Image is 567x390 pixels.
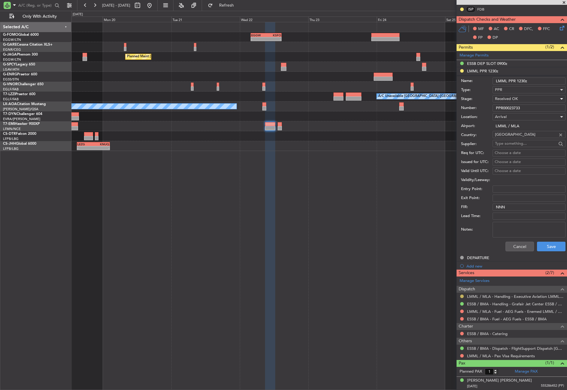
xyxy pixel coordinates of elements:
div: KSFO [266,33,281,37]
span: G-GARE [3,43,17,47]
span: Arrival [495,114,507,119]
label: Number: [461,105,493,111]
a: G-ENRGPraetor 600 [3,73,37,76]
div: Fri 24 [377,17,445,22]
div: Choose a date [495,168,563,174]
label: Valid Until UTC: [461,168,493,174]
span: FP [478,35,483,41]
a: EVRA/[PERSON_NAME] [3,117,40,121]
a: EGLF/FAB [3,87,19,92]
span: G-SPCY [3,63,16,66]
label: Supplier: [461,141,493,147]
input: NNN [493,204,565,211]
a: T7-LZZIPraetor 600 [3,92,35,96]
a: LX-AOACitation Mustang [3,102,46,106]
div: Tue 21 [171,17,240,22]
a: LMML / MLA - Pax Visa Requirements [467,353,535,358]
div: - [77,146,93,150]
div: LEZG [77,142,93,146]
div: Thu 23 [308,17,377,22]
span: G-ENRG [3,73,17,76]
div: DEPARTURE [467,255,489,260]
span: [DATE] [467,384,477,388]
a: FDB [477,7,491,12]
button: Save [537,242,565,251]
a: G-SPCYLegacy 650 [3,63,35,66]
div: KNUQ [93,142,109,146]
div: A/C Unavailable [GEOGRAPHIC_DATA] ([GEOGRAPHIC_DATA]) [378,92,476,101]
div: Mon 20 [103,17,171,22]
span: CR [509,26,514,32]
div: Planned Maint [GEOGRAPHIC_DATA] ([GEOGRAPHIC_DATA]) [127,52,222,61]
span: G-JAGA [3,53,17,56]
span: [DATE] - [DATE] [102,3,130,8]
div: ESSB DEP SLOT 0900z [467,61,507,66]
div: Sat 25 [445,17,514,22]
label: Airport: [461,123,493,129]
span: (2/7) [545,270,554,276]
span: Others [459,338,472,345]
a: LMML / MLA - Handling - Executive Aviation LMML / MLA [467,294,564,299]
span: Services [459,270,474,277]
label: Req for UTC: [461,150,493,156]
span: 555286452 (PP) [541,383,564,388]
label: Notes: [461,227,493,233]
div: [DATE] [73,12,83,17]
label: Issued for UTC: [461,159,493,165]
a: EGGW/LTN [3,57,21,62]
div: Choose a date [495,150,563,156]
span: CS-DTR [3,132,16,136]
span: AC [494,26,499,32]
span: Dispatch [459,286,475,293]
div: - [266,37,281,41]
span: DFC, [524,26,533,32]
a: LGAV/ATH [3,67,19,72]
span: G-VNOR [3,83,18,86]
span: Charter [459,323,473,330]
a: G-VNORChallenger 650 [3,83,44,86]
a: ESSB / BMA - Fuel - AEG Fuels - ESSB / BMA [467,316,547,322]
div: ISP [466,6,476,13]
a: G-JAGAPhenom 300 [3,53,38,56]
span: Received OK [495,96,518,101]
span: T7-DYN [3,112,17,116]
a: CS-JHHGlobal 6000 [3,142,36,146]
span: T7-EMI [3,122,15,126]
a: EGNR/CEG [3,47,21,52]
a: EGSS/STN [3,77,19,82]
label: Type: [461,87,493,93]
label: Exit Point: [461,195,493,201]
span: Only With Activity [16,14,63,19]
a: T7-DYNChallenger 604 [3,112,42,116]
label: Entry Point: [461,186,493,192]
label: Location: [461,114,493,120]
a: LFMN/NCE [3,127,21,131]
label: FIR: [461,204,493,210]
span: FFC [543,26,550,32]
a: EGGW/LTN [3,38,21,42]
a: LFPB/LBG [3,147,19,151]
a: G-GARECessna Citation XLS+ [3,43,53,47]
a: G-FOMOGlobal 6000 [3,33,39,37]
span: (1/2) [545,44,554,50]
a: ESSB / BMA - Dispatch - FlightSupport Dispatch [GEOGRAPHIC_DATA] [467,346,564,351]
a: T7-EMIHawker 900XP [3,122,40,126]
div: - [251,37,266,41]
button: Refresh [205,1,241,10]
div: Choose a date [495,159,563,165]
input: Type something... [495,130,556,139]
input: Type something... [495,139,556,148]
label: Country: [461,132,493,138]
label: Lead Time: [461,213,493,219]
a: [PERSON_NAME]/QSA [3,107,38,111]
div: Wed 22 [240,17,308,22]
a: Manage Permits [460,53,489,59]
span: T7-LZZI [3,92,15,96]
span: MF [478,26,484,32]
div: EGGW [251,33,266,37]
label: Stage: [461,96,493,102]
div: [PERSON_NAME] [PERSON_NAME] [467,378,532,384]
span: DP [493,35,498,41]
span: Refresh [214,3,239,8]
input: A/C (Reg. or Type) [18,1,53,10]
